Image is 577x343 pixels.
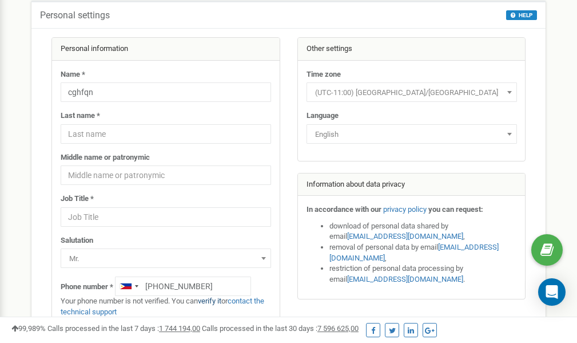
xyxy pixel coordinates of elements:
[115,277,251,296] input: +1-800-555-55-55
[202,324,359,333] span: Calls processed in the last 30 days :
[307,124,517,144] span: English
[61,69,85,80] label: Name *
[317,324,359,333] u: 7 596 625,00
[347,232,463,241] a: [EMAIL_ADDRESS][DOMAIN_NAME]
[307,82,517,102] span: (UTC-11:00) Pacific/Midway
[61,82,271,102] input: Name
[538,278,566,306] div: Open Intercom Messenger
[298,174,526,196] div: Information about data privacy
[61,152,150,163] label: Middle name or patronymic
[61,111,100,121] label: Last name *
[61,296,271,317] p: Your phone number is not verified. You can or
[61,297,264,316] a: contact the technical support
[40,10,110,21] h5: Personal settings
[307,205,381,214] strong: In accordance with our
[428,205,483,214] strong: you can request:
[347,275,463,283] a: [EMAIL_ADDRESS][DOMAIN_NAME]
[159,324,200,333] u: 1 744 194,00
[61,194,94,204] label: Job Title *
[65,251,267,267] span: Mr.
[47,324,200,333] span: Calls processed in the last 7 days :
[506,10,537,20] button: HELP
[383,205,427,214] a: privacy policy
[61,235,93,246] label: Salutation
[329,263,517,285] li: restriction of personal data processing by email .
[11,324,46,333] span: 99,989%
[61,282,113,293] label: Phone number *
[61,124,271,144] input: Last name
[61,207,271,227] input: Job Title
[329,242,517,263] li: removal of personal data by email ,
[311,127,513,143] span: English
[298,38,526,61] div: Other settings
[307,111,339,121] label: Language
[52,38,280,61] div: Personal information
[61,249,271,268] span: Mr.
[198,297,221,305] a: verify it
[61,165,271,185] input: Middle name or patronymic
[329,243,499,262] a: [EMAIL_ADDRESS][DOMAIN_NAME]
[307,69,341,80] label: Time zone
[329,221,517,242] li: download of personal data shared by email ,
[311,85,513,101] span: (UTC-11:00) Pacific/Midway
[116,277,142,295] div: Telephone country code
